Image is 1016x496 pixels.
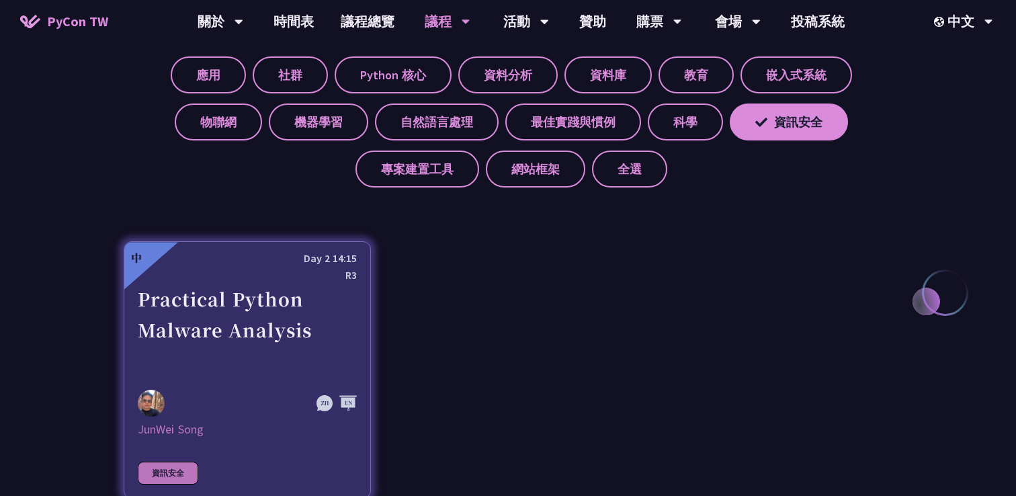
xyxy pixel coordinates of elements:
[934,17,947,27] img: Locale Icon
[505,104,641,140] label: 最佳實踐與慣例
[253,56,328,93] label: 社群
[458,56,558,93] label: 資料分析
[138,250,357,267] div: Day 2 14:15
[486,151,585,188] label: 網站框架
[648,104,723,140] label: 科學
[47,11,108,32] span: PyCon TW
[335,56,452,93] label: Python 核心
[355,151,479,188] label: 專案建置工具
[20,15,40,28] img: Home icon of PyCon TW 2025
[138,267,357,284] div: R3
[730,104,848,140] label: 資訊安全
[138,421,357,438] div: JunWei Song
[138,462,198,485] div: 資訊安全
[564,56,652,93] label: 資料庫
[659,56,734,93] label: 教育
[269,104,368,140] label: 機器學習
[740,56,852,93] label: 嵌入式系統
[138,284,357,376] div: Practical Python Malware Analysis
[171,56,246,93] label: 應用
[131,250,142,266] div: 中
[138,390,165,417] img: JunWei Song
[7,5,122,38] a: PyCon TW
[175,104,262,140] label: 物聯網
[592,151,667,188] label: 全選
[375,104,499,140] label: 自然語言處理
